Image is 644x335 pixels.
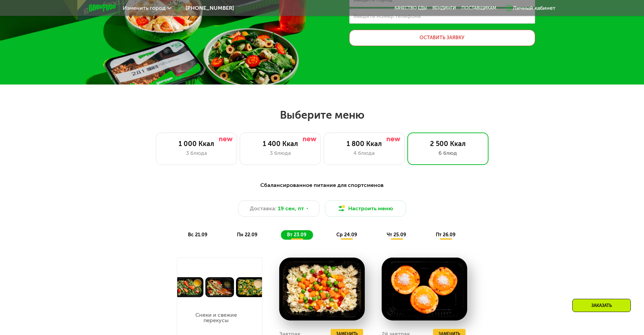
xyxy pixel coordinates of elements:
div: 6 блюд [414,149,481,157]
a: [PHONE_NUMBER] [175,4,234,12]
span: Изменить город [123,5,166,11]
a: Качество еды [395,5,427,11]
span: ср 24.09 [336,232,357,238]
button: Настроить меню [325,200,406,217]
div: 1 000 Ккал [163,140,230,148]
div: Личный кабинет [513,4,555,12]
div: поставщикам [461,5,496,11]
span: Доставка: [250,205,277,213]
button: Оставить заявку [349,30,535,46]
a: Вендинги [432,5,456,11]
div: 1 400 Ккал [247,140,314,148]
span: 19 сен, пт [278,205,304,213]
span: пн 22.09 [237,232,257,238]
span: пт 26.09 [436,232,455,238]
div: 1 800 Ккал [331,140,398,148]
span: вт 23.09 [287,232,306,238]
div: 3 блюда [163,149,230,157]
div: 2 500 Ккал [414,140,481,148]
span: чт 25.09 [387,232,406,238]
div: Сбалансированное питание для спортсменов [122,181,522,190]
p: Снеки и свежие перекусы [186,312,247,323]
div: Заказать [572,299,631,312]
span: вс 21.09 [188,232,207,238]
div: 3 блюда [247,149,314,157]
div: 4 блюда [331,149,398,157]
label: Введите номер телефона [354,14,421,18]
h2: Выберите меню [22,108,622,122]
